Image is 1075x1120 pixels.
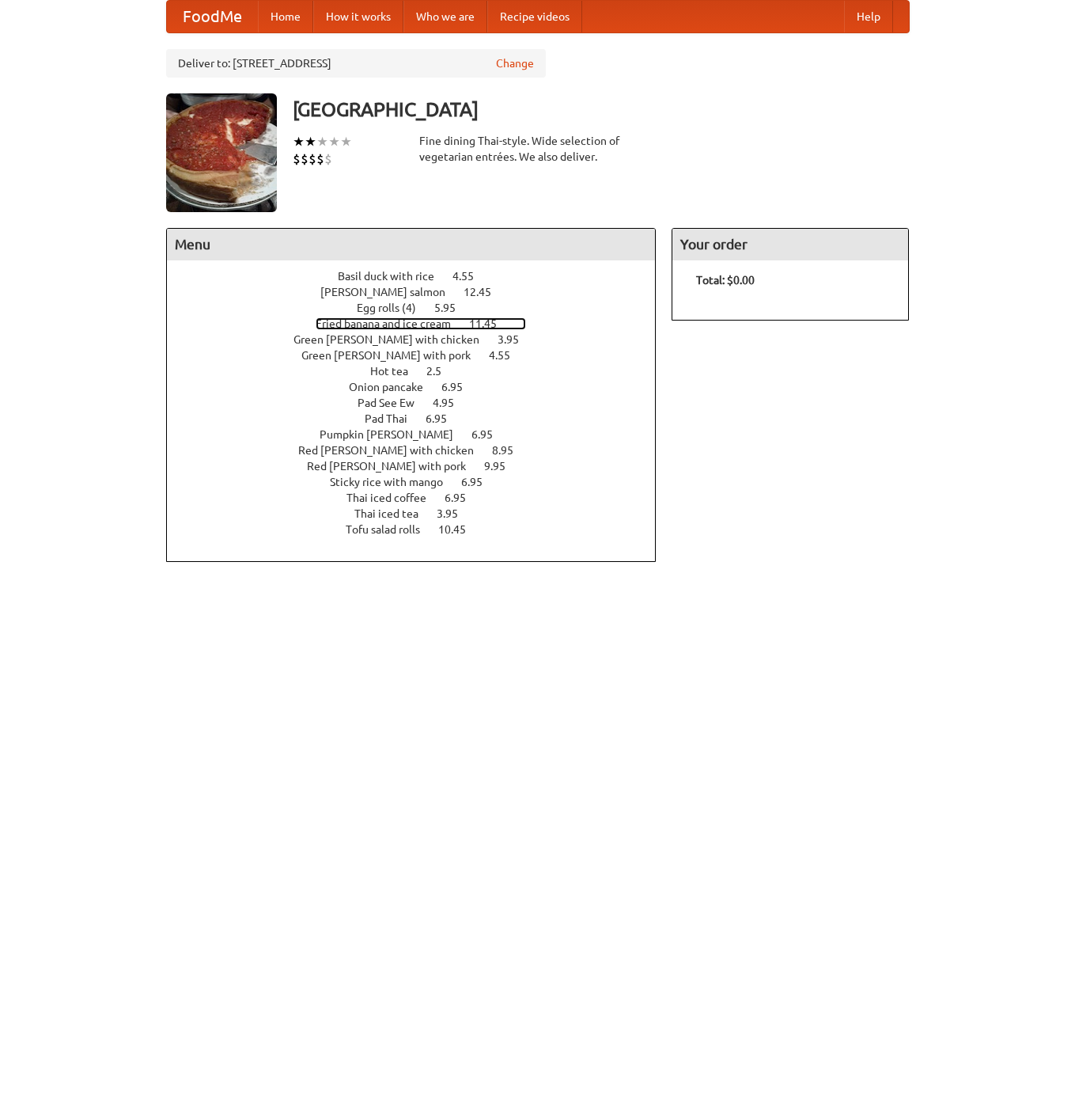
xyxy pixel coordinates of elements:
li: $ [293,150,301,168]
li: $ [308,150,316,168]
span: Tofu salad rolls [346,523,436,536]
a: Pad See Ew 4.95 [358,397,483,409]
a: Help [844,1,893,32]
span: 8.95 [492,444,529,457]
a: Home [258,1,313,32]
span: Onion pancake [349,381,439,393]
a: Red [PERSON_NAME] with pork 9.95 [307,460,535,473]
span: 6.95 [441,381,479,393]
a: Onion pancake 6.95 [349,381,492,393]
span: 4.55 [452,270,490,283]
a: Fried banana and ice cream 11.45 [316,317,526,330]
span: 9.95 [484,460,521,473]
span: Fried banana and ice cream [316,317,467,330]
a: Basil duck with rice 4.55 [338,270,503,283]
li: ★ [305,133,316,150]
a: Green [PERSON_NAME] with chicken 3.95 [293,333,548,346]
h4: Menu [167,229,656,260]
span: 11.45 [469,317,513,330]
span: Pad Thai [365,412,423,425]
span: 2.5 [426,365,457,378]
span: 6.95 [461,476,498,488]
a: Green [PERSON_NAME] with pork 4.55 [301,349,539,362]
a: Change [496,55,534,71]
a: Egg rolls (4) 5.95 [357,302,485,314]
a: [PERSON_NAME] salmon 12.45 [320,286,520,298]
li: ★ [316,133,328,150]
span: Thai iced tea [354,507,434,520]
a: Thai iced coffee 6.95 [346,492,495,504]
span: Green [PERSON_NAME] with chicken [293,333,495,346]
b: Total: $0.00 [696,274,755,287]
span: Red [PERSON_NAME] with chicken [298,444,490,457]
span: 6.95 [426,412,463,425]
img: angular.jpg [166,93,277,212]
a: Hot tea 2.5 [370,365,471,378]
span: Egg rolls (4) [357,302,432,314]
a: Pad Thai 6.95 [365,412,476,425]
span: 6.95 [445,492,482,504]
a: Who we are [403,1,487,32]
div: Fine dining Thai-style. Wide selection of vegetarian entrées. We also deliver. [419,133,657,165]
span: Hot tea [370,365,424,378]
h3: [GEOGRAPHIC_DATA] [293,93,910,125]
li: ★ [328,133,340,150]
li: ★ [340,133,352,150]
span: Thai iced coffee [346,492,442,504]
a: Pumpkin [PERSON_NAME] 6.95 [320,428,522,441]
span: 3.95 [437,507,474,520]
a: Recipe videos [487,1,582,32]
li: ★ [293,133,305,150]
a: Red [PERSON_NAME] with chicken 8.95 [298,444,543,457]
a: Thai iced tea 3.95 [354,507,487,520]
a: Tofu salad rolls 10.45 [346,523,495,536]
span: Red [PERSON_NAME] with pork [307,460,482,473]
span: [PERSON_NAME] salmon [320,286,461,298]
span: 12.45 [464,286,507,298]
span: 3.95 [498,333,535,346]
span: Green [PERSON_NAME] with pork [301,349,486,362]
span: Sticky rice with mango [330,476,459,488]
span: Pad See Ew [358,397,430,409]
li: $ [324,150,332,168]
span: 4.95 [433,397,470,409]
span: 5.95 [434,302,471,314]
div: Deliver to: [STREET_ADDRESS] [166,49,546,78]
span: Pumpkin [PERSON_NAME] [320,428,469,441]
h4: Your order [672,229,908,260]
a: Sticky rice with mango 6.95 [330,476,512,488]
span: 6.95 [471,428,509,441]
a: How it works [313,1,403,32]
li: $ [301,150,308,168]
span: Basil duck with rice [338,270,450,283]
li: $ [316,150,324,168]
span: 10.45 [438,523,482,536]
a: FoodMe [167,1,258,32]
span: 4.55 [489,349,526,362]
